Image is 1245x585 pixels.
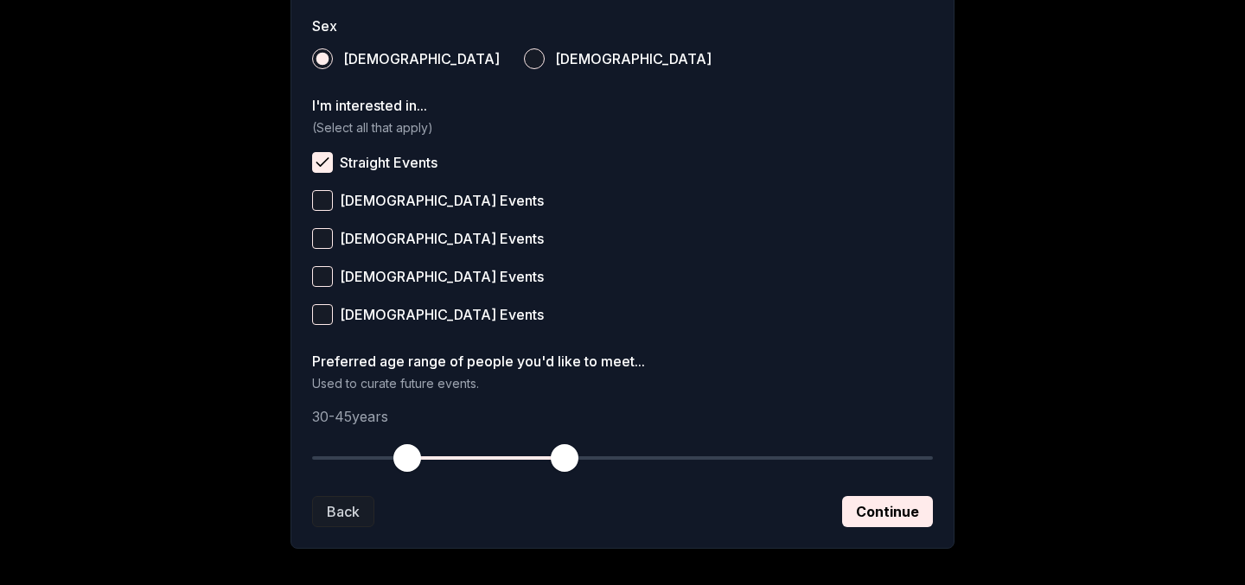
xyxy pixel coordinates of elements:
span: [DEMOGRAPHIC_DATA] Events [340,194,544,207]
button: [DEMOGRAPHIC_DATA] Events [312,304,333,325]
button: [DEMOGRAPHIC_DATA] Events [312,266,333,287]
p: 30 - 45 years [312,406,933,427]
p: Used to curate future events. [312,375,933,392]
button: [DEMOGRAPHIC_DATA] Events [312,228,333,249]
button: Continue [842,496,933,527]
button: Back [312,496,374,527]
label: I'm interested in... [312,99,933,112]
button: [DEMOGRAPHIC_DATA] [524,48,545,69]
button: Straight Events [312,152,333,173]
button: [DEMOGRAPHIC_DATA] Events [312,190,333,211]
span: [DEMOGRAPHIC_DATA] Events [340,308,544,321]
button: [DEMOGRAPHIC_DATA] [312,48,333,69]
label: Preferred age range of people you'd like to meet... [312,354,933,368]
p: (Select all that apply) [312,119,933,137]
span: [DEMOGRAPHIC_DATA] Events [340,232,544,245]
span: [DEMOGRAPHIC_DATA] [555,52,712,66]
label: Sex [312,19,933,33]
span: Straight Events [340,156,437,169]
span: [DEMOGRAPHIC_DATA] Events [340,270,544,283]
span: [DEMOGRAPHIC_DATA] [343,52,500,66]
